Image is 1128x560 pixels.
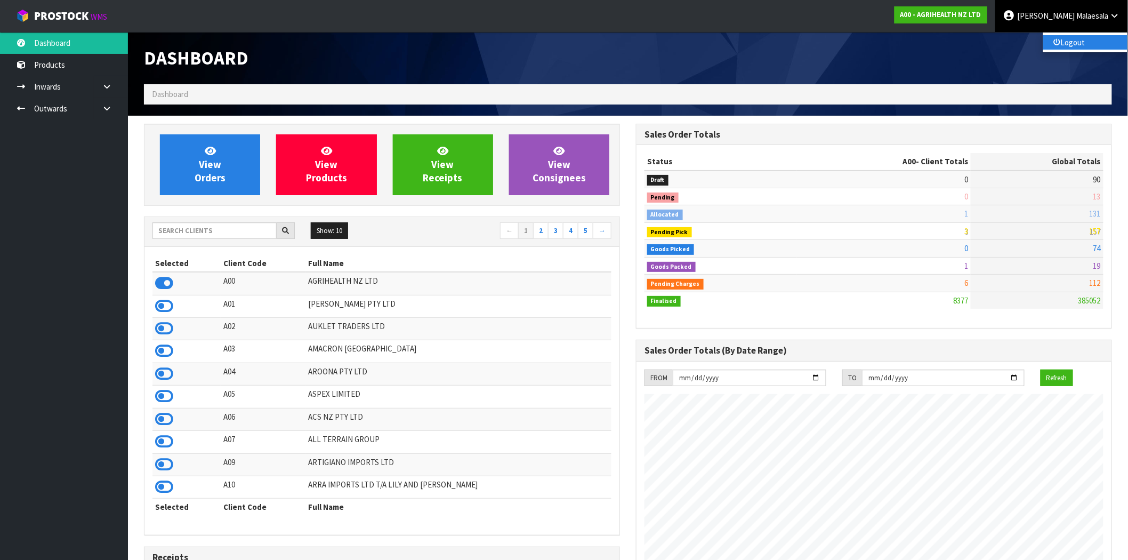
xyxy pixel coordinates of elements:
[1093,243,1101,253] span: 74
[160,134,260,195] a: ViewOrders
[900,10,981,19] strong: A00 - AGRIHEALTH NZ LTD
[305,431,611,453] td: ALL TERRAIN GROUP
[563,222,578,239] a: 4
[964,226,968,236] span: 3
[903,156,916,166] span: A00
[953,295,968,306] span: 8377
[221,499,305,516] th: Client Code
[221,408,305,430] td: A06
[964,174,968,185] span: 0
[305,340,611,363] td: AMACRON [GEOGRAPHIC_DATA]
[971,153,1103,170] th: Global Totals
[305,272,611,295] td: AGRIHEALTH NZ LTD
[221,340,305,363] td: A03
[91,12,107,22] small: WMS
[305,453,611,476] td: ARTIGIANO IMPORTS LTD
[533,145,586,185] span: View Consignees
[221,363,305,385] td: A04
[644,370,673,387] div: FROM
[221,295,305,317] td: A01
[393,134,493,195] a: ViewReceipts
[311,222,348,239] button: Show: 10
[221,317,305,340] td: A02
[533,222,549,239] a: 2
[305,363,611,385] td: AROONA PTY LTD
[1090,278,1101,288] span: 112
[644,153,796,170] th: Status
[647,193,679,203] span: Pending
[647,227,692,238] span: Pending Pick
[1090,209,1101,219] span: 131
[548,222,563,239] a: 3
[221,272,305,295] td: A00
[423,145,463,185] span: View Receipts
[647,244,694,255] span: Goods Picked
[152,499,221,516] th: Selected
[796,153,971,170] th: - Client Totals
[305,408,611,430] td: ACS NZ PTY LTD
[221,476,305,498] td: A10
[578,222,593,239] a: 5
[647,262,696,273] span: Goods Packed
[964,191,968,202] span: 0
[1093,174,1101,185] span: 90
[144,46,248,69] span: Dashboard
[842,370,862,387] div: TO
[305,317,611,340] td: AUKLET TRADERS LTD
[593,222,611,239] a: →
[509,134,609,195] a: ViewConsignees
[964,278,968,288] span: 6
[305,476,611,498] td: ARRA IMPORTS LTD T/A LILY AND [PERSON_NAME]
[221,431,305,453] td: A07
[518,222,534,239] a: 1
[500,222,519,239] a: ←
[647,296,681,307] span: Finalised
[1093,261,1101,271] span: 19
[34,9,88,23] span: ProStock
[647,279,704,290] span: Pending Charges
[1017,11,1075,21] span: [PERSON_NAME]
[1043,35,1127,50] a: Logout
[647,175,668,186] span: Draft
[305,386,611,408] td: ASPEX LIMITED
[1076,11,1108,21] span: Malaesala
[1090,226,1101,236] span: 157
[647,210,683,220] span: Allocated
[644,130,1103,140] h3: Sales Order Totals
[964,243,968,253] span: 0
[152,222,277,239] input: Search clients
[305,295,611,317] td: [PERSON_NAME] PTY LTD
[152,89,188,99] span: Dashboard
[152,255,221,272] th: Selected
[1093,191,1101,202] span: 13
[1078,295,1101,306] span: 385052
[306,145,347,185] span: View Products
[644,346,1103,356] h3: Sales Order Totals (By Date Range)
[221,386,305,408] td: A05
[221,453,305,476] td: A09
[276,134,376,195] a: ViewProducts
[16,9,29,22] img: cube-alt.png
[964,209,968,219] span: 1
[390,222,611,241] nav: Page navigation
[305,499,611,516] th: Full Name
[1041,370,1073,387] button: Refresh
[221,255,305,272] th: Client Code
[195,145,225,185] span: View Orders
[895,6,987,23] a: A00 - AGRIHEALTH NZ LTD
[305,255,611,272] th: Full Name
[964,261,968,271] span: 1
